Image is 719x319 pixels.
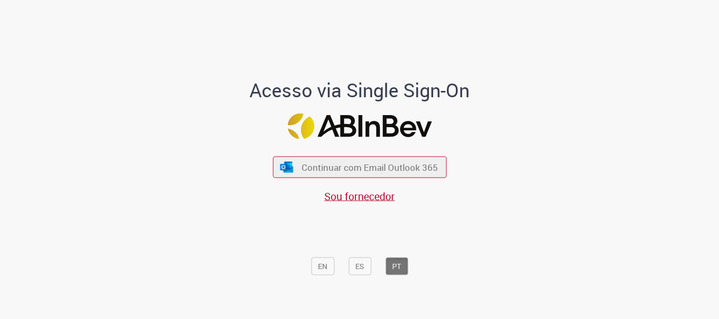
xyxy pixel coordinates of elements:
button: ícone Azure/Microsoft 360 Continuar com Email Outlook 365 [273,157,446,178]
button: ES [348,258,371,275]
img: ícone Azure/Microsoft 360 [279,161,294,172]
button: EN [311,258,334,275]
img: Logo ABInBev [287,114,432,139]
h1: Acesso via Single Sign-On [214,80,506,101]
button: PT [385,258,408,275]
a: Sou fornecedor [324,189,395,203]
span: Continuar com Email Outlook 365 [302,161,438,173]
